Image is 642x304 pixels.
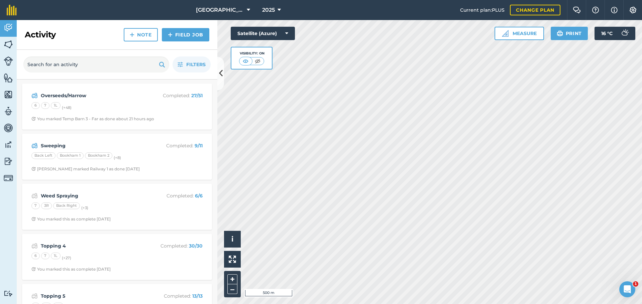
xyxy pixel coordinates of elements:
div: You marked this as complete [DATE] [31,216,111,222]
img: Clock with arrow pointing clockwise [31,117,36,121]
img: svg+xml;base64,PHN2ZyB4bWxucz0iaHR0cDovL3d3dy53My5vcmcvMjAwMC9zdmciIHdpZHRoPSI1NiIgaGVpZ2h0PSI2MC... [4,39,13,49]
img: Ruler icon [502,30,509,37]
img: Four arrows, one pointing top left, one top right, one bottom right and the last bottom left [229,256,236,263]
span: 16 ° C [601,27,613,40]
button: Satellite (Azure) [231,27,295,40]
div: 3R [41,202,52,209]
img: A cog icon [629,7,637,13]
img: Clock with arrow pointing clockwise [31,217,36,221]
iframe: Intercom live chat [619,281,635,297]
button: 16 °C [595,27,635,40]
small: (+ 8 ) [114,155,121,160]
small: (+ 3 ) [81,205,88,210]
img: svg+xml;base64,PD94bWwgdmVyc2lvbj0iMS4wIiBlbmNvZGluZz0idXRmLTgiPz4KPCEtLSBHZW5lcmF0b3I6IEFkb2JlIE... [4,290,13,297]
img: svg+xml;base64,PD94bWwgdmVyc2lvbj0iMS4wIiBlbmNvZGluZz0idXRmLTgiPz4KPCEtLSBHZW5lcmF0b3I6IEFkb2JlIE... [4,56,13,66]
img: svg+xml;base64,PD94bWwgdmVyc2lvbj0iMS4wIiBlbmNvZGluZz0idXRmLTgiPz4KPCEtLSBHZW5lcmF0b3I6IEFkb2JlIE... [4,106,13,116]
strong: 9 / 11 [195,143,203,149]
button: Print [551,27,588,40]
button: Filters [173,56,211,72]
a: Note [124,28,158,41]
strong: Weed Spraying [41,192,147,199]
img: svg+xml;base64,PHN2ZyB4bWxucz0iaHR0cDovL3d3dy53My5vcmcvMjAwMC9zdmciIHdpZHRoPSI1NiIgaGVpZ2h0PSI2MC... [4,90,13,100]
img: Two speech bubbles overlapping with the left bubble in the forefront [573,7,581,13]
strong: 6 / 6 [195,193,203,199]
div: You marked Temp Barn 3 - Far as done about 21 hours ago [31,116,154,122]
div: Visibility: On [239,51,264,56]
p: Completed : [149,92,203,99]
img: fieldmargin Logo [7,5,17,15]
div: [PERSON_NAME] marked Railway 1 as done [DATE] [31,166,140,172]
img: svg+xml;base64,PHN2ZyB4bWxucz0iaHR0cDovL3d3dy53My5vcmcvMjAwMC9zdmciIHdpZHRoPSI1NiIgaGVpZ2h0PSI2MC... [4,73,13,83]
a: Field Job [162,28,209,41]
div: 7 [31,202,40,209]
div: 6 [31,102,40,109]
img: svg+xml;base64,PD94bWwgdmVyc2lvbj0iMS4wIiBlbmNvZGluZz0idXRmLTgiPz4KPCEtLSBHZW5lcmF0b3I6IEFkb2JlIE... [4,123,13,133]
div: 7 [41,102,49,109]
img: svg+xml;base64,PD94bWwgdmVyc2lvbj0iMS4wIiBlbmNvZGluZz0idXRmLTgiPz4KPCEtLSBHZW5lcmF0b3I6IEFkb2JlIE... [4,140,13,150]
img: svg+xml;base64,PD94bWwgdmVyc2lvbj0iMS4wIiBlbmNvZGluZz0idXRmLTgiPz4KPCEtLSBHZW5lcmF0b3I6IEFkb2JlIE... [4,173,13,183]
strong: 13 / 13 [192,293,203,299]
img: svg+xml;base64,PHN2ZyB4bWxucz0iaHR0cDovL3d3dy53My5vcmcvMjAwMC9zdmciIHdpZHRoPSIxNyIgaGVpZ2h0PSIxNy... [611,6,618,14]
small: (+ 27 ) [62,256,71,260]
p: Completed : [149,142,203,149]
span: Filters [186,61,206,68]
img: svg+xml;base64,PD94bWwgdmVyc2lvbj0iMS4wIiBlbmNvZGluZz0idXRmLTgiPz4KPCEtLSBHZW5lcmF0b3I6IEFkb2JlIE... [31,242,38,250]
input: Search for an activity [23,56,169,72]
img: svg+xml;base64,PD94bWwgdmVyc2lvbj0iMS4wIiBlbmNvZGluZz0idXRmLTgiPz4KPCEtLSBHZW5lcmF0b3I6IEFkb2JlIE... [31,292,38,300]
a: Topping 4Completed: 30/30671L(+27)Clock with arrow pointing clockwiseYou marked this as complete ... [26,238,208,276]
img: svg+xml;base64,PHN2ZyB4bWxucz0iaHR0cDovL3d3dy53My5vcmcvMjAwMC9zdmciIHdpZHRoPSIxOSIgaGVpZ2h0PSIyNC... [557,29,563,37]
div: Back Right [53,202,80,209]
span: 2025 [262,6,275,14]
img: svg+xml;base64,PHN2ZyB4bWxucz0iaHR0cDovL3d3dy53My5vcmcvMjAwMC9zdmciIHdpZHRoPSIxNCIgaGVpZ2h0PSIyNC... [130,31,134,39]
p: Completed : [149,192,203,199]
button: Measure [495,27,544,40]
strong: Overseeds/Harrow [41,92,147,99]
img: A question mark icon [592,7,600,13]
img: Clock with arrow pointing clockwise [31,167,36,171]
div: You marked this as complete [DATE] [31,267,111,272]
img: svg+xml;base64,PD94bWwgdmVyc2lvbj0iMS4wIiBlbmNvZGluZz0idXRmLTgiPz4KPCEtLSBHZW5lcmF0b3I6IEFkb2JlIE... [31,142,38,150]
img: svg+xml;base64,PHN2ZyB4bWxucz0iaHR0cDovL3d3dy53My5vcmcvMjAwMC9zdmciIHdpZHRoPSI1MCIgaGVpZ2h0PSI0MC... [253,58,262,64]
img: Clock with arrow pointing clockwise [31,267,36,271]
button: + [227,274,237,284]
a: Overseeds/HarrowCompleted: 27/51671L(+48)Clock with arrow pointing clockwiseYou marked Temp Barn ... [26,88,208,126]
small: (+ 48 ) [62,105,72,110]
p: Completed : [149,242,203,250]
img: svg+xml;base64,PD94bWwgdmVyc2lvbj0iMS4wIiBlbmNvZGluZz0idXRmLTgiPz4KPCEtLSBHZW5lcmF0b3I6IEFkb2JlIE... [4,156,13,166]
img: svg+xml;base64,PHN2ZyB4bWxucz0iaHR0cDovL3d3dy53My5vcmcvMjAwMC9zdmciIHdpZHRoPSIxNCIgaGVpZ2h0PSIyNC... [168,31,173,39]
span: [GEOGRAPHIC_DATA] [196,6,244,14]
strong: Topping 4 [41,242,147,250]
strong: 30 / 30 [189,243,203,249]
h2: Activity [25,29,56,40]
span: Current plan : PLUS [460,6,505,14]
p: Completed : [149,292,203,300]
img: svg+xml;base64,PD94bWwgdmVyc2lvbj0iMS4wIiBlbmNvZGluZz0idXRmLTgiPz4KPCEtLSBHZW5lcmF0b3I6IEFkb2JlIE... [618,27,631,40]
div: Bookham 2 [85,152,112,159]
div: Back Left [31,152,56,159]
strong: Topping 5 [41,292,147,300]
strong: Sweeping [41,142,147,149]
img: svg+xml;base64,PHN2ZyB4bWxucz0iaHR0cDovL3d3dy53My5vcmcvMjAwMC9zdmciIHdpZHRoPSIxOSIgaGVpZ2h0PSIyNC... [159,60,165,68]
img: svg+xml;base64,PHN2ZyB4bWxucz0iaHR0cDovL3d3dy53My5vcmcvMjAwMC9zdmciIHdpZHRoPSI1MCIgaGVpZ2h0PSI0MC... [241,58,250,64]
div: 1L [51,253,61,259]
a: Change plan [510,5,560,15]
button: i [224,231,241,248]
strong: 27 / 51 [191,93,203,99]
img: svg+xml;base64,PD94bWwgdmVyc2lvbj0iMS4wIiBlbmNvZGluZz0idXRmLTgiPz4KPCEtLSBHZW5lcmF0b3I6IEFkb2JlIE... [4,23,13,33]
a: Weed SprayingCompleted: 6/673RBack Right(+3)Clock with arrow pointing clockwiseYou marked this as... [26,188,208,226]
div: Bookham 1 [57,152,84,159]
button: – [227,284,237,294]
div: 6 [31,253,40,259]
a: SweepingCompleted: 9/11Back LeftBookham 1Bookham 2(+8)Clock with arrow pointing clockwise[PERSON_... [26,138,208,176]
img: svg+xml;base64,PD94bWwgdmVyc2lvbj0iMS4wIiBlbmNvZGluZz0idXRmLTgiPz4KPCEtLSBHZW5lcmF0b3I6IEFkb2JlIE... [31,92,38,100]
span: 1 [633,281,638,287]
div: 7 [41,253,49,259]
span: i [231,235,233,243]
img: svg+xml;base64,PD94bWwgdmVyc2lvbj0iMS4wIiBlbmNvZGluZz0idXRmLTgiPz4KPCEtLSBHZW5lcmF0b3I6IEFkb2JlIE... [31,192,38,200]
div: 1L [51,102,61,109]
